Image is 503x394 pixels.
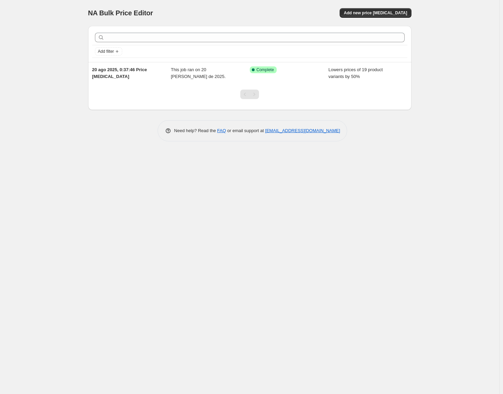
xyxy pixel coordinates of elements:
span: Add new price [MEDICAL_DATA] [344,10,407,16]
a: [EMAIL_ADDRESS][DOMAIN_NAME] [265,128,340,133]
a: FAQ [217,128,226,133]
nav: Pagination [240,90,259,99]
span: This job ran on 20 [PERSON_NAME] de 2025. [171,67,226,79]
span: 20 ago 2025, 0:37:46 Price [MEDICAL_DATA] [92,67,147,79]
span: Need help? Read the [174,128,217,133]
span: Complete [257,67,274,73]
span: NA Bulk Price Editor [88,9,153,17]
button: Add filter [95,47,122,56]
span: or email support at [226,128,265,133]
span: Add filter [98,49,114,54]
button: Add new price [MEDICAL_DATA] [340,8,411,18]
span: Lowers prices of 19 product variants by 50% [328,67,383,79]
